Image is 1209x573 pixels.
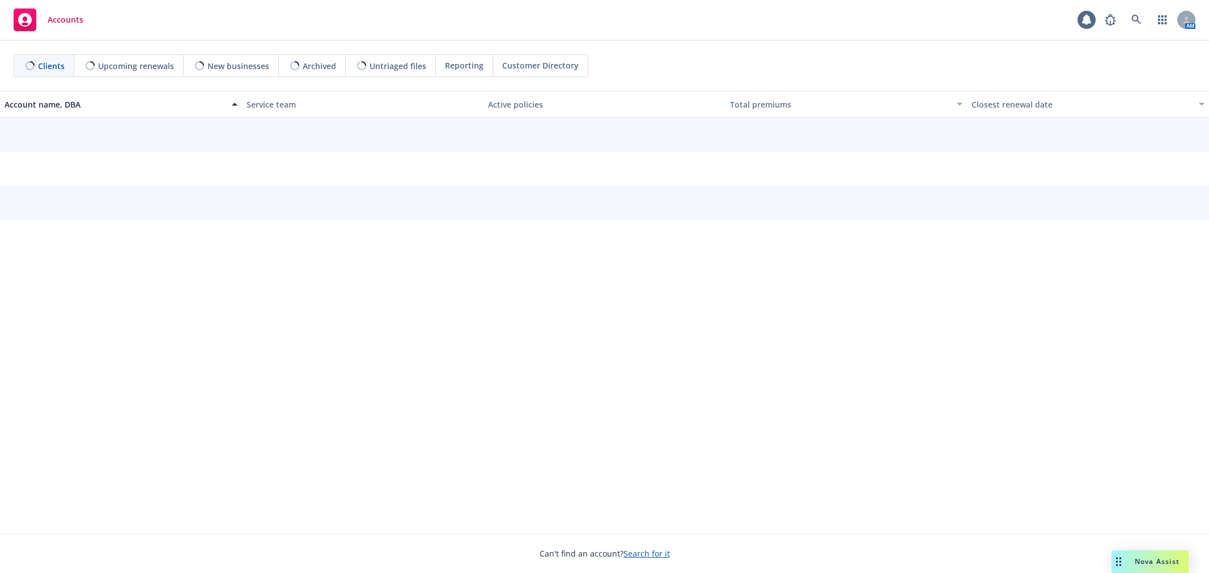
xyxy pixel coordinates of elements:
span: Untriaged files [370,60,426,72]
span: Nova Assist [1135,557,1180,566]
button: Active policies [483,91,726,118]
span: Archived [303,60,336,72]
div: Drag to move [1112,550,1126,573]
span: Reporting [445,59,483,71]
span: Can't find an account? [540,548,670,559]
span: Accounts [48,15,83,24]
span: Customer Directory [502,59,579,71]
a: Report a Bug [1099,8,1122,31]
a: Switch app [1151,8,1174,31]
span: Upcoming renewals [98,60,174,72]
button: Nova Assist [1112,550,1189,573]
div: Service team [247,99,480,110]
a: Accounts [9,4,88,36]
div: Total premiums [730,99,951,110]
span: Clients [38,60,65,72]
div: Closest renewal date [972,99,1192,110]
button: Closest renewal date [967,91,1209,118]
a: Search for it [623,548,670,559]
span: New businesses [207,60,269,72]
button: Service team [242,91,484,118]
div: Active policies [488,99,721,110]
a: Search [1125,8,1148,31]
button: Total premiums [726,91,968,118]
div: Account name, DBA [5,99,225,110]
